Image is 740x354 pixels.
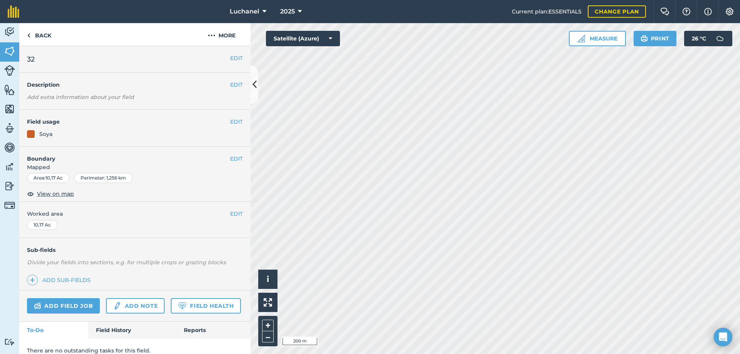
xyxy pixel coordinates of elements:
[264,298,272,307] img: Four arrows, one pointing top left, one top right, one bottom right and the last bottom left
[208,31,215,40] img: svg+xml;base64,PHN2ZyB4bWxucz0iaHR0cDovL3d3dy53My5vcmcvMjAwMC9zdmciIHdpZHRoPSIyMCIgaGVpZ2h0PSIyNC...
[266,31,340,46] button: Satellite (Azure)
[262,320,274,331] button: +
[193,23,251,46] button: More
[34,301,41,310] img: svg+xml;base64,PD94bWwgdmVyc2lvbj0iMS4wIiBlbmNvZGluZz0idXRmLTgiPz4KPCEtLSBHZW5lcmF0b3I6IEFkb2JlIE...
[692,31,706,46] span: 26 ° C
[19,23,59,46] a: Back
[19,246,251,254] h4: Sub-fields
[4,338,15,346] img: svg+xml;base64,PD94bWwgdmVyc2lvbj0iMS4wIiBlbmNvZGluZz0idXRmLTgiPz4KPCEtLSBHZW5lcmF0b3I6IEFkb2JlIE...
[8,5,19,18] img: fieldmargin Logo
[27,94,134,101] em: Add extra information about your field
[280,7,295,16] span: 2025
[4,122,15,134] img: svg+xml;base64,PD94bWwgdmVyc2lvbj0iMS4wIiBlbmNvZGluZz0idXRmLTgiPz4KPCEtLSBHZW5lcmF0b3I6IEFkb2JlIE...
[684,31,732,46] button: 26 °C
[230,54,243,62] button: EDIT
[37,190,74,198] span: View on map
[588,5,646,18] a: Change plan
[569,31,626,46] button: Measure
[4,65,15,76] img: svg+xml;base64,PD94bWwgdmVyc2lvbj0iMS4wIiBlbmNvZGluZz0idXRmLTgiPz4KPCEtLSBHZW5lcmF0b3I6IEFkb2JlIE...
[4,200,15,211] img: svg+xml;base64,PD94bWwgdmVyc2lvbj0iMS4wIiBlbmNvZGluZz0idXRmLTgiPz4KPCEtLSBHZW5lcmF0b3I6IEFkb2JlIE...
[27,189,74,198] button: View on map
[88,322,176,339] a: Field History
[4,26,15,38] img: svg+xml;base64,PD94bWwgdmVyc2lvbj0iMS4wIiBlbmNvZGluZz0idXRmLTgiPz4KPCEtLSBHZW5lcmF0b3I6IEFkb2JlIE...
[19,322,88,339] a: To-Do
[4,45,15,57] img: svg+xml;base64,PHN2ZyB4bWxucz0iaHR0cDovL3d3dy53My5vcmcvMjAwMC9zdmciIHdpZHRoPSI1NiIgaGVpZ2h0PSI2MC...
[258,270,277,289] button: i
[230,154,243,163] button: EDIT
[39,130,52,138] div: Soya
[4,103,15,115] img: svg+xml;base64,PHN2ZyB4bWxucz0iaHR0cDovL3d3dy53My5vcmcvMjAwMC9zdmciIHdpZHRoPSI1NiIgaGVpZ2h0PSI2MC...
[641,34,648,43] img: svg+xml;base64,PHN2ZyB4bWxucz0iaHR0cDovL3d3dy53My5vcmcvMjAwMC9zdmciIHdpZHRoPSIxOSIgaGVpZ2h0PSIyNC...
[4,84,15,96] img: svg+xml;base64,PHN2ZyB4bWxucz0iaHR0cDovL3d3dy53My5vcmcvMjAwMC9zdmciIHdpZHRoPSI1NiIgaGVpZ2h0PSI2MC...
[682,8,691,15] img: A question mark icon
[27,298,100,314] a: Add field job
[714,328,732,346] div: Open Intercom Messenger
[704,7,712,16] img: svg+xml;base64,PHN2ZyB4bWxucz0iaHR0cDovL3d3dy53My5vcmcvMjAwMC9zdmciIHdpZHRoPSIxNyIgaGVpZ2h0PSIxNy...
[27,31,30,40] img: svg+xml;base64,PHN2ZyB4bWxucz0iaHR0cDovL3d3dy53My5vcmcvMjAwMC9zdmciIHdpZHRoPSI5IiBoZWlnaHQ9IjI0Ii...
[725,8,734,15] img: A cog icon
[660,8,669,15] img: Two speech bubbles overlapping with the left bubble in the forefront
[712,31,728,46] img: svg+xml;base64,PD94bWwgdmVyc2lvbj0iMS4wIiBlbmNvZGluZz0idXRmLTgiPz4KPCEtLSBHZW5lcmF0b3I6IEFkb2JlIE...
[4,161,15,173] img: svg+xml;base64,PD94bWwgdmVyc2lvbj0iMS4wIiBlbmNvZGluZz0idXRmLTgiPz4KPCEtLSBHZW5lcmF0b3I6IEFkb2JlIE...
[30,275,35,285] img: svg+xml;base64,PHN2ZyB4bWxucz0iaHR0cDovL3d3dy53My5vcmcvMjAwMC9zdmciIHdpZHRoPSIxNCIgaGVpZ2h0PSIyNC...
[27,81,243,89] h4: Description
[230,117,243,126] button: EDIT
[4,180,15,192] img: svg+xml;base64,PD94bWwgdmVyc2lvbj0iMS4wIiBlbmNvZGluZz0idXRmLTgiPz4KPCEtLSBHZW5lcmF0b3I6IEFkb2JlIE...
[262,331,274,342] button: –
[27,220,57,230] div: 10,17 Ac
[267,274,269,284] span: i
[106,298,165,314] a: Add note
[113,301,121,310] img: svg+xml;base64,PD94bWwgdmVyc2lvbj0iMS4wIiBlbmNvZGluZz0idXRmLTgiPz4KPCEtLSBHZW5lcmF0b3I6IEFkb2JlIE...
[27,189,34,198] img: svg+xml;base64,PHN2ZyB4bWxucz0iaHR0cDovL3d3dy53My5vcmcvMjAwMC9zdmciIHdpZHRoPSIxOCIgaGVpZ2h0PSIyNC...
[171,298,240,314] a: Field Health
[74,173,133,183] div: Perimeter : 1,256 km
[230,81,243,89] button: EDIT
[19,147,230,163] h4: Boundary
[27,275,94,285] a: Add sub-fields
[27,173,69,183] div: Area : 10,17 Ac
[27,54,35,65] span: 32
[27,210,243,218] span: Worked area
[230,210,243,218] button: EDIT
[27,117,230,126] h4: Field usage
[634,31,677,46] button: Print
[577,35,585,42] img: Ruler icon
[230,7,259,16] span: Luchanel
[4,142,15,153] img: svg+xml;base64,PD94bWwgdmVyc2lvbj0iMS4wIiBlbmNvZGluZz0idXRmLTgiPz4KPCEtLSBHZW5lcmF0b3I6IEFkb2JlIE...
[27,259,226,266] em: Divide your fields into sections, e.g. for multiple crops or grazing blocks
[19,163,251,171] span: Mapped
[512,7,582,16] span: Current plan : ESSENTIALS
[176,322,251,339] a: Reports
